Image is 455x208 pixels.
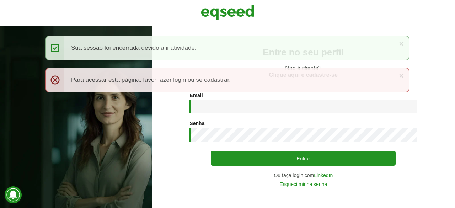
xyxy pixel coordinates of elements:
[189,173,417,178] div: Ou faça login com
[201,4,254,21] img: EqSeed Logo
[45,36,409,60] div: Sua sessão foi encerrada devido a inatividade.
[211,151,396,166] button: Entrar
[399,72,403,79] a: ×
[279,182,327,187] a: Esqueci minha senha
[45,68,409,92] div: Para acessar esta página, favor fazer login ou se cadastrar.
[399,40,403,47] a: ×
[189,121,204,126] label: Senha
[314,173,333,178] a: LinkedIn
